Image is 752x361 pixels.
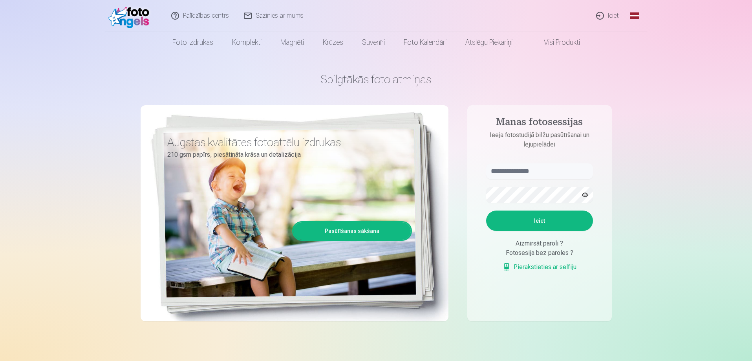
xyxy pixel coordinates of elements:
p: Ieeja fotostudijā bilžu pasūtīšanai un lejupielādei [478,130,601,149]
h4: Manas fotosessijas [478,116,601,130]
button: Ieiet [486,211,593,231]
div: Aizmirsāt paroli ? [486,239,593,248]
p: 210 gsm papīrs, piesātināta krāsa un detalizācija [167,149,406,160]
a: Komplekti [223,31,271,53]
div: Fotosesija bez paroles ? [486,248,593,258]
img: /fa1 [108,3,154,28]
h1: Spilgtākās foto atmiņas [141,72,612,86]
a: Krūzes [313,31,353,53]
h3: Augstas kvalitātes fotoattēlu izdrukas [167,135,406,149]
a: Pasūtīšanas sākšana [293,222,411,240]
a: Foto kalendāri [394,31,456,53]
a: Pierakstieties ar selfiju [503,262,576,272]
a: Atslēgu piekariņi [456,31,522,53]
a: Visi produkti [522,31,589,53]
a: Suvenīri [353,31,394,53]
a: Magnēti [271,31,313,53]
a: Foto izdrukas [163,31,223,53]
